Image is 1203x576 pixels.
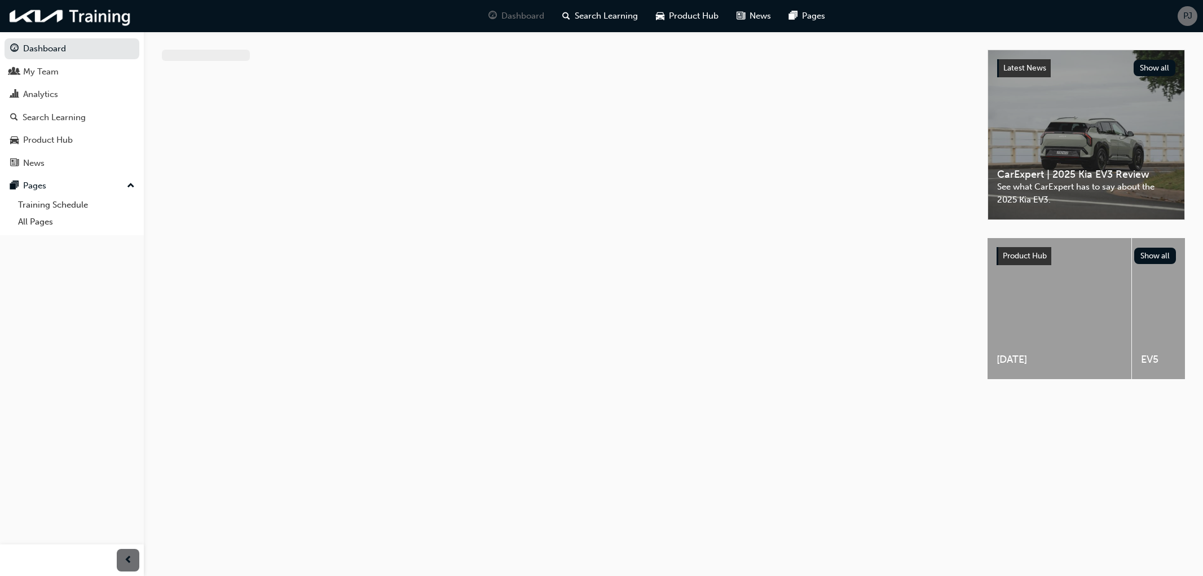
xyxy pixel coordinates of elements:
span: people-icon [10,67,19,77]
button: Show all [1134,248,1176,264]
button: Pages [5,175,139,196]
span: Product Hub [669,10,719,23]
span: Search Learning [575,10,638,23]
span: news-icon [737,9,745,23]
div: Pages [23,179,46,192]
a: Product HubShow all [997,247,1176,265]
a: search-iconSearch Learning [553,5,647,28]
button: PJ [1178,6,1197,26]
span: See what CarExpert has to say about the 2025 Kia EV3. [997,181,1175,206]
a: News [5,153,139,174]
a: Search Learning [5,107,139,128]
a: guage-iconDashboard [479,5,553,28]
a: pages-iconPages [780,5,834,28]
span: guage-icon [488,9,497,23]
span: PJ [1183,10,1192,23]
span: prev-icon [124,553,133,568]
button: DashboardMy TeamAnalyticsSearch LearningProduct HubNews [5,36,139,175]
span: Product Hub [1003,251,1047,261]
button: Show all [1134,60,1176,76]
a: car-iconProduct Hub [647,5,728,28]
span: news-icon [10,159,19,169]
a: Latest NewsShow all [997,59,1175,77]
a: All Pages [14,213,139,231]
span: News [750,10,771,23]
a: Analytics [5,84,139,105]
a: Dashboard [5,38,139,59]
span: Dashboard [501,10,544,23]
span: car-icon [10,135,19,146]
img: kia-training [6,5,135,28]
span: search-icon [562,9,570,23]
a: [DATE] [988,238,1131,379]
div: My Team [23,65,59,78]
span: guage-icon [10,44,19,54]
span: Pages [802,10,825,23]
span: search-icon [10,113,18,123]
span: pages-icon [10,181,19,191]
span: CarExpert | 2025 Kia EV3 Review [997,168,1175,181]
div: Search Learning [23,111,86,124]
div: Product Hub [23,134,73,147]
span: up-icon [127,179,135,194]
a: Training Schedule [14,196,139,214]
span: Latest News [1003,63,1046,73]
span: [DATE] [997,353,1122,366]
a: Product Hub [5,130,139,151]
a: My Team [5,61,139,82]
a: news-iconNews [728,5,780,28]
a: Latest NewsShow allCarExpert | 2025 Kia EV3 ReviewSee what CarExpert has to say about the 2025 Ki... [988,50,1185,220]
div: Analytics [23,88,58,101]
div: News [23,157,45,170]
span: chart-icon [10,90,19,100]
span: car-icon [656,9,664,23]
span: pages-icon [789,9,797,23]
